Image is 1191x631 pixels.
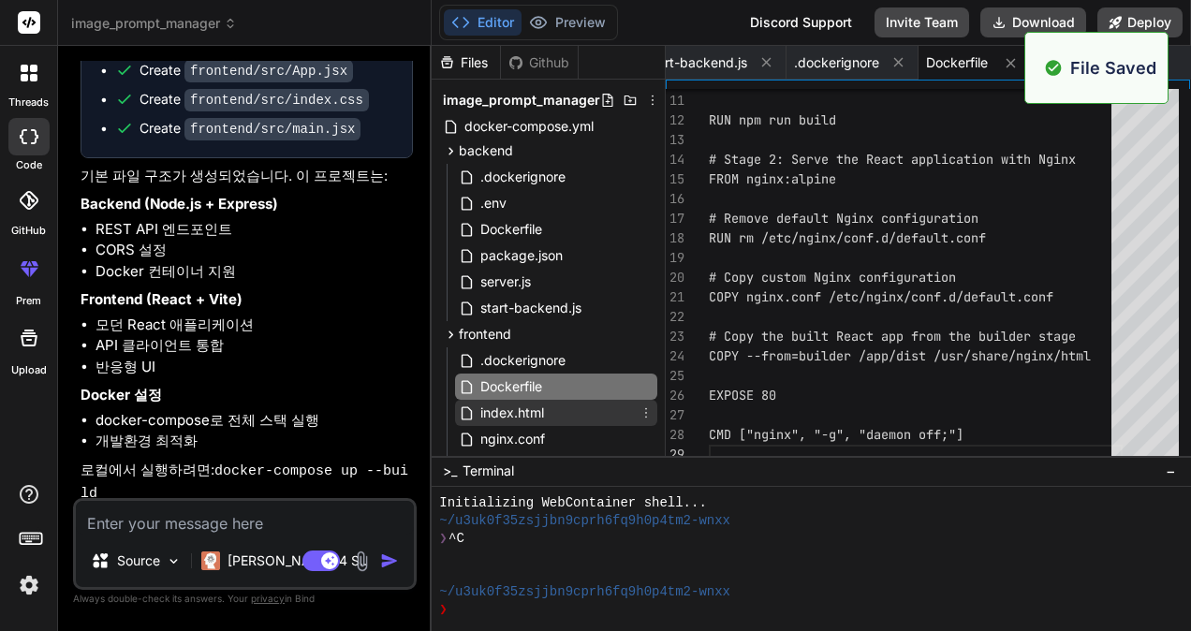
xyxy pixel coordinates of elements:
span: # Copy the built React app from the builder stage [709,328,1076,345]
li: 반응형 UI [96,357,413,378]
button: Editor [444,9,522,36]
label: code [16,157,42,173]
div: 17 [666,209,684,228]
div: Discord Support [739,7,863,37]
li: API 클라이언트 통합 [96,335,413,357]
code: docker-compose up --build [81,463,408,503]
span: frontend [459,325,511,344]
div: Files [432,53,500,72]
span: Dockerfile [478,375,544,398]
li: 개발환경 최적화 [96,431,413,452]
label: prem [16,293,41,309]
span: ❯ [439,601,448,619]
span: ~/u3uk0f35zsjjbn9cprh6fq9h0p4tm2-wnxx [439,512,730,530]
span: backend [459,141,513,160]
p: Source [117,551,160,570]
span: index.html [478,402,546,424]
label: GitHub [11,223,46,239]
button: − [1162,456,1180,486]
button: Deploy [1097,7,1183,37]
span: server.js [478,271,533,293]
div: 11 [666,91,684,110]
span: # Stage 2: Serve the React application with Nginx [709,151,1076,168]
p: 로컬에서 실행하려면: [81,460,413,506]
div: 12 [666,110,684,130]
strong: Frontend (React + Vite) [81,290,243,308]
span: RUN npm run build [709,111,836,128]
div: 21 [666,287,684,307]
li: Docker 컨테이너 지원 [96,261,413,283]
span: start-backend.js [478,297,583,319]
span: image_prompt_manager [71,14,237,33]
span: ~/u3uk0f35zsjjbn9cprh6fq9h0p4tm2-wnxx [439,583,730,601]
div: 27 [666,405,684,425]
span: RUN rm /etc/nginx/conf.d/default.conf [709,229,986,246]
button: Download [980,7,1086,37]
span: .dockerignore [478,349,567,372]
div: 13 [666,130,684,150]
span: − [1166,462,1176,480]
div: 29 [666,445,684,464]
p: Always double-check its answers. Your in Bind [73,590,417,608]
span: package.json [478,454,565,477]
span: FROM nginx:alpine [709,170,836,187]
li: docker-compose로 전체 스택 실행 [96,410,413,432]
span: Terminal [463,462,514,480]
div: Create [140,119,360,139]
div: 23 [666,327,684,346]
div: 24 [666,346,684,366]
span: package.json [478,244,565,267]
div: 16 [666,189,684,209]
span: .env [478,192,508,214]
span: ^C [448,530,464,548]
span: docker-compose.yml [463,115,595,138]
p: [PERSON_NAME] 4 S.. [228,551,367,570]
div: 22 [666,307,684,327]
span: Initializing WebContainer shell... [439,494,707,512]
li: 모던 React 애플리케이션 [96,315,413,336]
label: threads [8,95,49,110]
code: frontend/src/App.jsx [184,60,353,82]
img: icon [380,551,399,570]
span: CMD ["nginx", "-g", "daemon off;"] [709,426,963,443]
img: alert [1044,55,1063,81]
div: 14 [666,150,684,169]
span: # Copy custom Nginx configuration [709,269,956,286]
div: 25 [666,366,684,386]
span: image_prompt_manager [443,91,600,110]
p: File Saved [1070,55,1156,81]
span: start-backend.js [646,53,747,72]
div: 26 [666,386,684,405]
span: EXPOSE 80 [709,387,776,404]
div: 28 [666,425,684,445]
button: Preview [522,9,613,36]
span: .dockerignore [478,166,567,188]
img: settings [13,569,45,601]
span: # Remove default Nginx configuration [709,210,978,227]
div: 20 [666,268,684,287]
span: COPY nginx.conf /etc/nginx/conf.d/default.conf [709,288,1053,305]
div: 15 [666,169,684,189]
div: 18 [666,228,684,248]
img: Claude 4 Sonnet [201,551,220,570]
span: COPY --from=builder /app/dist /usr/share/nginx/htm [709,347,1083,364]
span: .dockerignore [794,53,879,72]
img: attachment [351,550,373,572]
code: frontend/src/index.css [184,89,369,111]
strong: Backend (Node.js + Express) [81,195,278,213]
img: Pick Models [166,553,182,569]
div: Create [140,61,353,81]
strong: Docker 설정 [81,386,162,404]
li: REST API 엔드포인트 [96,219,413,241]
button: Invite Team [875,7,969,37]
div: 19 [666,248,684,268]
div: Create [140,90,369,110]
p: 기본 파일 구조가 생성되었습니다. 이 프로젝트는: [81,166,413,187]
span: l [1083,347,1091,364]
label: Upload [11,362,47,378]
span: Dockerfile [926,53,988,72]
span: privacy [251,593,285,604]
code: frontend/src/main.jsx [184,118,360,140]
span: Dockerfile [478,218,544,241]
div: Github [501,53,578,72]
